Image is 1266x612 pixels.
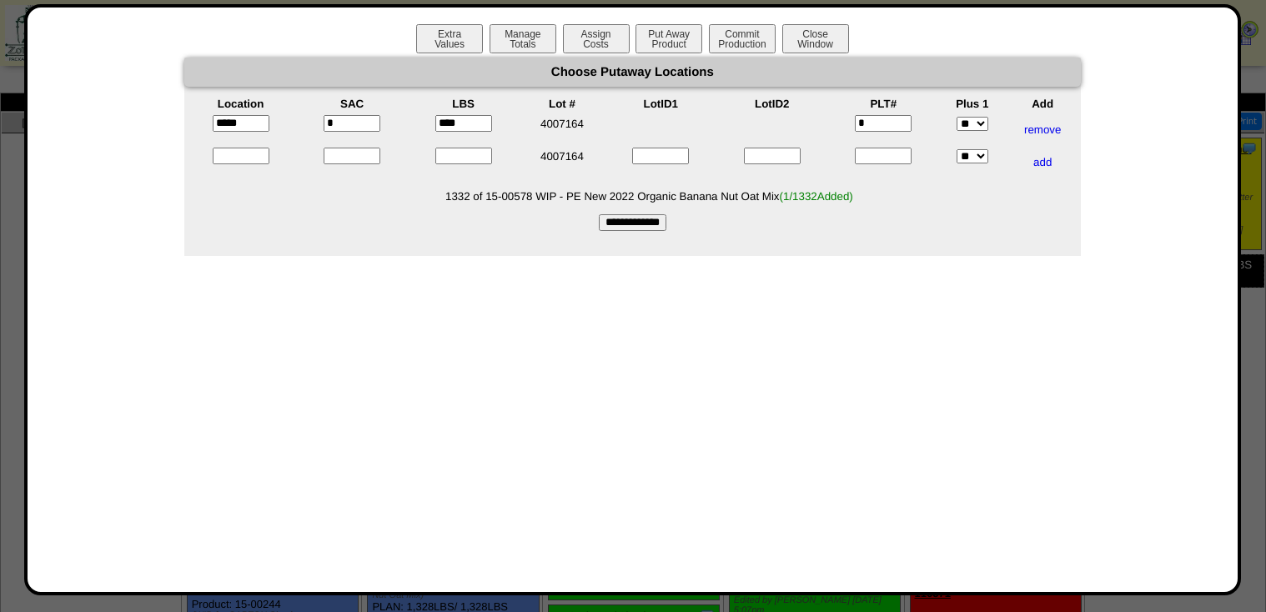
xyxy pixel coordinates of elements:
th: Lot # [520,97,604,111]
button: ExtraValues [416,24,483,53]
th: LotID2 [717,97,826,111]
button: CloseWindow [782,24,849,53]
th: Add [1007,97,1079,111]
a: add [1033,156,1052,168]
div: Choose Putaway Locations [184,58,1081,87]
button: Put AwayProduct [636,24,702,53]
th: Plus 1 [940,97,1005,111]
span: ( Added) [780,190,853,203]
td: 4007164 [520,114,604,145]
span: 1/1332 [783,190,817,203]
td: 4007164 [520,147,604,178]
li: 1332 of 15-00578 WIP - PE New 2022 Organic Banana Nut Oat Mix [218,190,1081,203]
a: CloseWindow [781,38,851,50]
button: CommitProduction [709,24,776,53]
a: remove [1024,123,1061,136]
th: SAC [297,97,406,111]
button: AssignCosts [563,24,630,53]
th: Location [186,97,295,111]
th: LotID1 [606,97,716,111]
th: LBS [409,97,518,111]
button: ManageTotals [490,24,556,53]
th: PLT# [829,97,938,111]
